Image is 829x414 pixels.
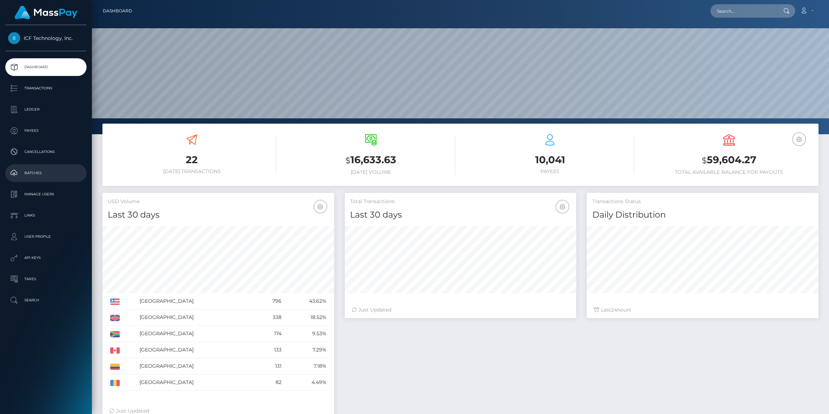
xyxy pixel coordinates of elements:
[8,104,84,115] p: Ledger
[284,326,329,342] td: 9.53%
[5,270,87,288] a: Taxes
[5,35,87,41] span: ICF Technology, Inc.
[255,309,284,326] td: 338
[287,153,455,167] h3: 16,633.63
[110,363,120,370] img: CO.png
[8,147,84,157] p: Cancellations
[8,295,84,306] p: Search
[255,374,284,391] td: 82
[710,4,777,18] input: Search...
[110,347,120,354] img: CA.png
[137,374,255,391] td: [GEOGRAPHIC_DATA]
[110,380,120,386] img: RO.png
[8,83,84,94] p: Transactions
[5,122,87,140] a: Payees
[345,155,350,165] small: $
[8,231,84,242] p: User Profile
[702,155,707,165] small: $
[255,326,284,342] td: 174
[350,209,571,221] h4: Last 30 days
[350,198,571,205] h5: Total Transactions
[255,293,284,309] td: 796
[5,291,87,309] a: Search
[466,168,634,175] h6: Payees
[110,331,120,337] img: ZA.png
[110,298,120,305] img: US.png
[108,168,276,175] h6: [DATE] Transactions
[8,189,84,200] p: Manage Users
[284,293,329,309] td: 43.62%
[137,358,255,374] td: [GEOGRAPHIC_DATA]
[592,209,813,221] h4: Daily Distribution
[287,169,455,175] h6: [DATE] Volume
[645,153,813,167] h3: 59,604.27
[284,358,329,374] td: 7.18%
[5,101,87,118] a: Ledger
[103,4,132,18] a: Dashboard
[8,62,84,72] p: Dashboard
[255,342,284,358] td: 133
[5,249,87,267] a: API Keys
[611,307,617,313] span: 24
[284,374,329,391] td: 4.49%
[108,153,276,167] h3: 22
[108,209,329,221] h4: Last 30 days
[8,125,84,136] p: Payees
[5,185,87,203] a: Manage Users
[466,153,634,167] h3: 10,041
[137,309,255,326] td: [GEOGRAPHIC_DATA]
[255,358,284,374] td: 131
[137,293,255,309] td: [GEOGRAPHIC_DATA]
[352,306,569,314] div: Just Updated
[5,79,87,97] a: Transactions
[14,6,77,19] img: MassPay Logo
[645,169,813,175] h6: Total Available Balance for Payouts
[5,207,87,224] a: Links
[8,253,84,263] p: API Keys
[5,164,87,182] a: Batches
[110,315,120,321] img: GB.png
[594,306,811,314] div: Last hours
[5,143,87,161] a: Cancellations
[8,32,20,44] img: ICF Technology, Inc.
[284,309,329,326] td: 18.52%
[137,342,255,358] td: [GEOGRAPHIC_DATA]
[284,342,329,358] td: 7.29%
[5,228,87,246] a: User Profile
[592,198,813,205] h5: Transactions Status
[5,58,87,76] a: Dashboard
[8,210,84,221] p: Links
[8,274,84,284] p: Taxes
[108,198,329,205] h5: USD Volume
[137,326,255,342] td: [GEOGRAPHIC_DATA]
[8,168,84,178] p: Batches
